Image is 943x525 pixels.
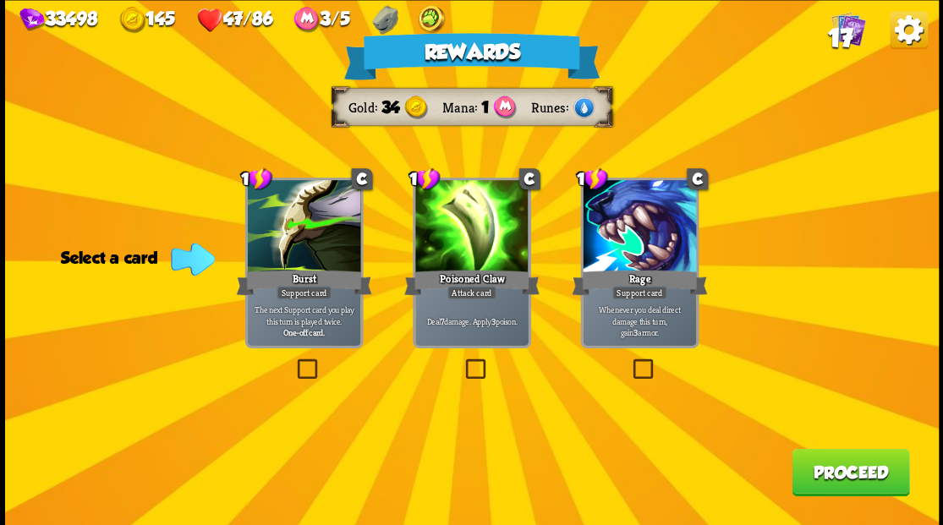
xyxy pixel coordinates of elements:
[403,267,539,298] div: Poisoned Claw
[572,96,595,119] img: Water.png
[792,448,909,495] button: Proceed
[831,11,865,46] img: Cards_Icon.png
[381,98,399,117] span: 34
[236,267,371,298] div: Burst
[687,168,708,189] div: C
[491,315,495,326] b: 3
[518,168,540,189] div: C
[831,11,865,49] div: View all the cards in your deck
[293,7,349,33] div: Mana
[351,168,372,189] div: C
[890,11,928,49] img: OptionsButton.png
[250,304,358,325] p: The next Support card you play this turn is played twice.
[119,7,175,33] div: Gold
[119,7,145,33] img: gold.png
[348,98,381,116] div: Gold
[585,304,693,337] p: Whenever you deal direct damage this turn, gain armor.
[827,24,852,52] span: 17
[572,267,707,298] div: Rage
[19,8,44,31] img: gem.png
[447,286,496,299] div: Attack card
[196,7,271,33] div: Health
[440,315,443,326] b: 7
[241,167,272,190] div: 1
[576,167,607,190] div: 1
[343,33,600,79] div: Rewards
[480,98,488,117] span: 1
[418,315,525,326] p: Deal damage. Apply poison.
[531,98,572,116] div: Runes
[277,286,332,299] div: Support card
[196,7,222,33] img: health.png
[371,5,398,35] img: Dragonstone - Raise your max HP by 1 after each combat.
[282,326,324,337] b: One-off card.
[293,7,320,33] img: ManaPoints.png
[408,167,440,190] div: 1
[611,286,666,299] div: Support card
[171,243,215,276] img: indicator-arrow.png
[633,326,638,337] b: 3
[19,8,97,31] div: Gems
[416,5,446,35] img: Golden Paw - Enemies drop more gold.
[493,96,516,119] img: ManaPoints.png
[404,96,428,119] img: gold.png
[61,248,209,266] div: Select a card
[442,98,481,116] div: Mana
